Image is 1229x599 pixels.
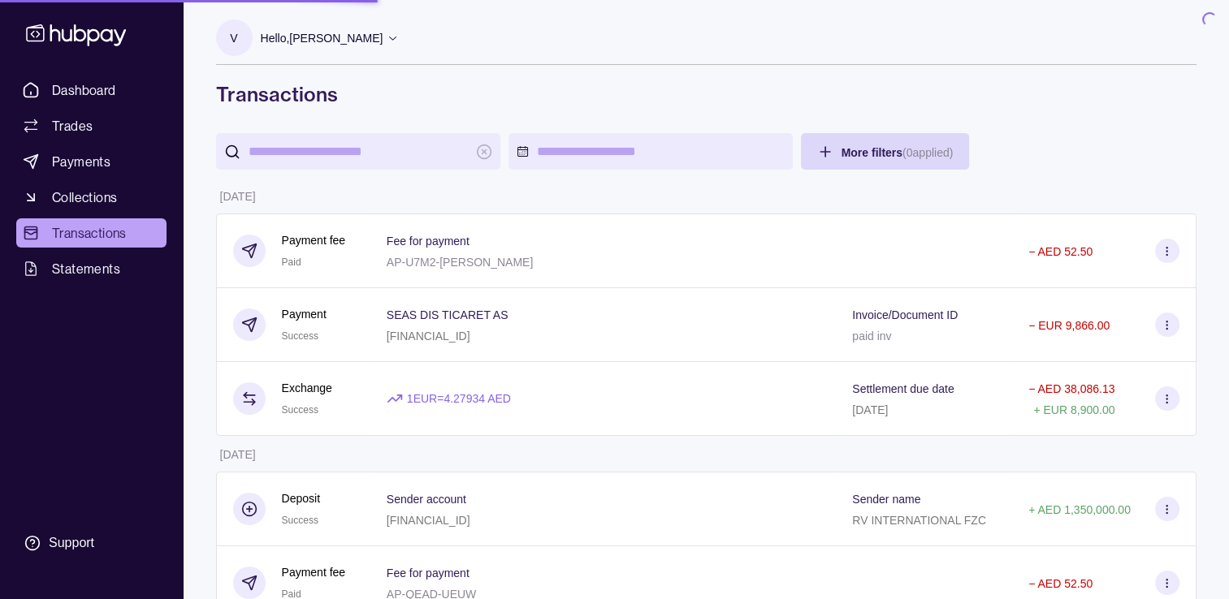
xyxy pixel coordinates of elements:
[387,514,470,527] p: [FINANCIAL_ID]
[49,534,94,552] div: Support
[902,146,953,159] p: ( 0 applied)
[52,223,127,243] span: Transactions
[249,133,468,170] input: search
[282,231,346,249] p: Payment fee
[387,330,470,343] p: [FINANCIAL_ID]
[16,147,167,176] a: Payments
[261,29,383,47] p: Hello, [PERSON_NAME]
[1028,245,1093,258] p: − AED 52.50
[282,515,318,526] span: Success
[852,493,920,506] p: Sender name
[282,305,327,323] p: Payment
[387,256,533,269] p: AP-U7M2-[PERSON_NAME]
[16,218,167,248] a: Transactions
[1028,319,1110,332] p: − EUR 9,866.00
[852,514,986,527] p: RV INTERNATIONAL FZC
[220,190,256,203] p: [DATE]
[387,567,470,580] p: Fee for payment
[852,382,954,395] p: Settlement due date
[52,116,93,136] span: Trades
[52,187,117,207] span: Collections
[282,489,320,507] p: Deposit
[1028,577,1093,590] p: − AED 52.50
[16,183,167,212] a: Collections
[16,254,167,283] a: Statements
[852,330,891,343] p: paid inv
[230,29,237,47] p: V
[52,80,116,100] span: Dashboard
[282,330,318,342] span: Success
[801,133,970,170] button: More filters(0applied)
[1028,382,1114,395] p: − AED 38,086.13
[852,308,958,321] p: Invoice/Document ID
[407,390,511,407] p: 1 EUR = 4.27934 AED
[387,235,470,248] p: Fee for payment
[282,256,301,268] span: Paid
[52,259,120,278] span: Statements
[16,111,167,140] a: Trades
[852,403,888,416] p: [DATE]
[387,493,466,506] p: Sender account
[282,563,346,581] p: Payment fee
[282,404,318,416] span: Success
[1033,403,1114,416] p: + EUR 8,900.00
[387,308,508,321] p: SEAS DIS TICARET AS
[220,448,256,461] p: [DATE]
[216,81,1197,107] h1: Transactions
[282,379,332,397] p: Exchange
[1028,503,1131,516] p: + AED 1,350,000.00
[16,75,167,105] a: Dashboard
[842,146,954,159] span: More filters
[52,152,110,171] span: Payments
[16,526,167,560] a: Support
